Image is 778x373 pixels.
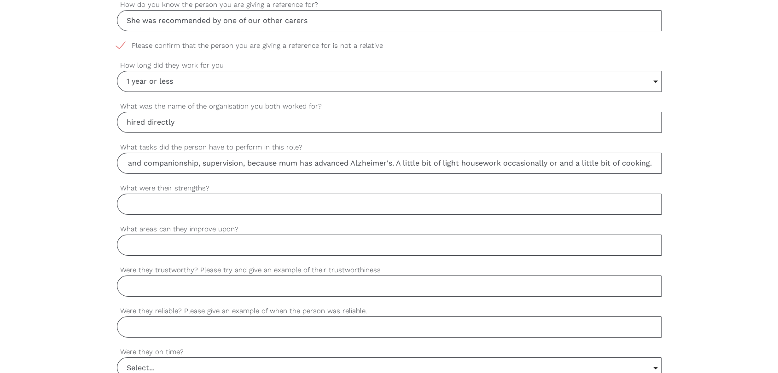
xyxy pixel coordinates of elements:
label: What areas can they improve upon? [117,224,662,235]
label: What was the name of the organisation you both worked for? [117,101,662,112]
span: Please confirm that the person you are giving a reference for is not a relative [117,40,401,51]
label: Were they on time? [117,347,662,357]
label: Were they trustworthy? Please try and give an example of their trustworthiness [117,265,662,275]
label: How long did they work for you [117,60,662,71]
label: What tasks did the person have to perform in this role? [117,142,662,153]
label: What were their strengths? [117,183,662,194]
label: Were they reliable? Please give an example of when the person was reliable. [117,306,662,316]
